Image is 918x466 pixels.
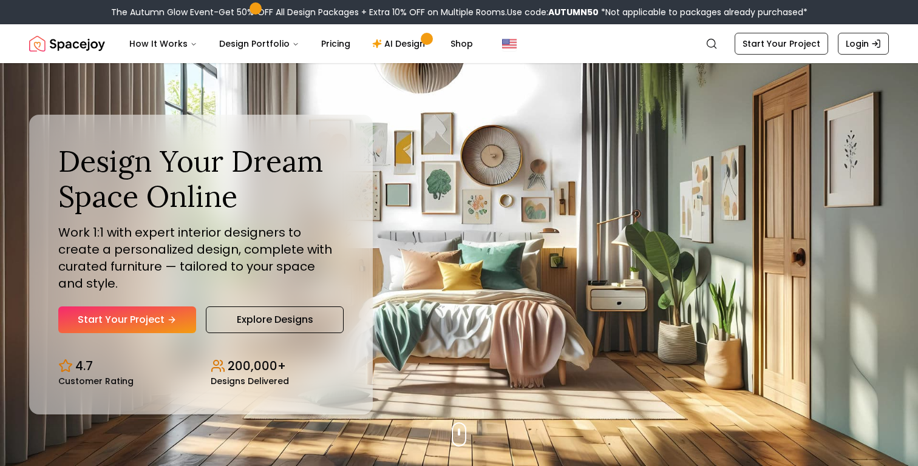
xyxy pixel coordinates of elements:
p: Work 1:1 with expert interior designers to create a personalized design, complete with curated fu... [58,224,344,292]
img: United States [502,36,517,51]
span: *Not applicable to packages already purchased* [599,6,807,18]
b: AUTUMN50 [548,6,599,18]
a: AI Design [362,32,438,56]
a: Explore Designs [206,306,344,333]
span: Use code: [507,6,599,18]
a: Spacejoy [29,32,105,56]
img: Spacejoy Logo [29,32,105,56]
nav: Global [29,24,889,63]
p: 200,000+ [228,357,286,374]
a: Start Your Project [735,33,828,55]
nav: Main [120,32,483,56]
a: Start Your Project [58,306,196,333]
a: Pricing [311,32,360,56]
a: Login [838,33,889,55]
button: Design Portfolio [209,32,309,56]
a: Shop [441,32,483,56]
div: The Autumn Glow Event-Get 50% OFF All Design Packages + Extra 10% OFF on Multiple Rooms. [111,6,807,18]
button: How It Works [120,32,207,56]
small: Customer Rating [58,377,134,385]
small: Designs Delivered [211,377,289,385]
p: 4.7 [75,357,93,374]
h1: Design Your Dream Space Online [58,144,344,214]
div: Design stats [58,348,344,385]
